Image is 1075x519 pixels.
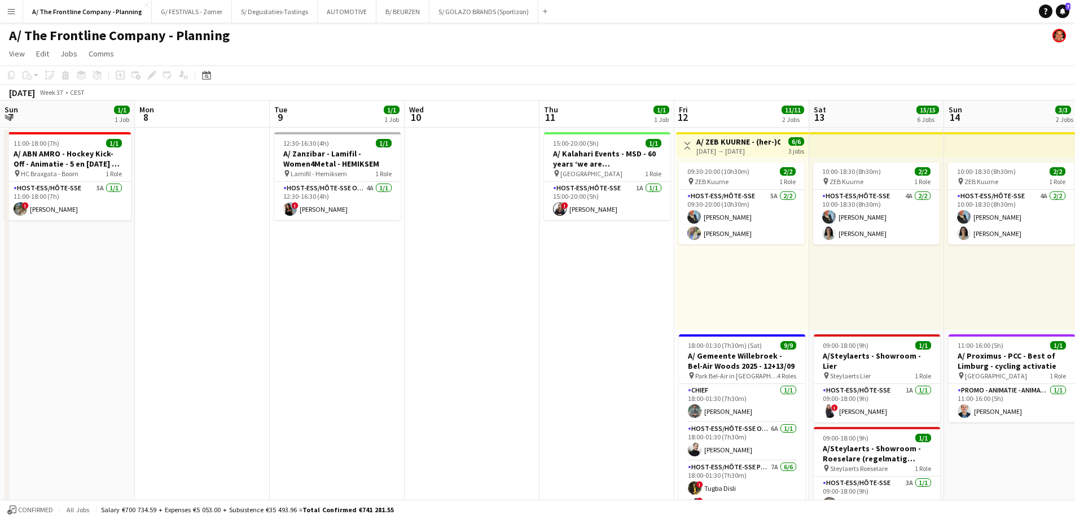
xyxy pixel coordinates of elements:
span: Steylaerts Lier [830,372,871,380]
span: 4 Roles [777,372,796,380]
span: Sat [814,104,826,115]
span: Week 37 [37,88,65,97]
span: Thu [544,104,558,115]
div: 3 jobs [788,146,804,155]
div: Salary €700 734.59 + Expenses €5 053.00 + Subsistence €35 493.96 = [101,505,394,514]
span: 12:30-16:30 (4h) [283,139,329,147]
h3: A/ ABN AMRO - Hockey Kick-Off - Animatie - 5 en [DATE] - Boom [5,149,131,169]
app-card-role: Host-ess/Hôte-sse3A1/109:00-18:00 (9h)[PERSON_NAME] [814,477,940,515]
span: 3/3 [1055,106,1071,114]
span: Sun [949,104,962,115]
a: Jobs [56,46,82,61]
span: Wed [409,104,424,115]
div: 2 Jobs [1056,115,1073,124]
app-card-role: Host-ess/Hôte-sse Onthaal-Accueill6A1/118:00-01:30 (7h30m)[PERSON_NAME] [679,422,805,461]
span: 10 [407,111,424,124]
div: 2 Jobs [782,115,804,124]
h3: A/ Proximus - PCC - Best of Limburg - cycling activatie [949,351,1075,371]
app-job-card: 12:30-16:30 (4h)1/1A/ Zanzibar - Lamifil - Women4Metal - HEMIKSEM Lamifil - Hemiksem1 RoleHost-es... [274,132,401,220]
span: 1 Role [915,372,931,380]
span: Park Bel-Air in [GEOGRAPHIC_DATA] [695,372,777,380]
h3: A/Steylaerts - Showroom - Roeselare (regelmatig terugkerende opdracht) [814,443,940,464]
div: CEST [70,88,85,97]
span: ! [696,481,703,488]
a: View [5,46,29,61]
span: 1/1 [915,434,931,442]
span: Confirmed [18,506,53,514]
div: 1 Job [384,115,399,124]
span: 1 Role [915,464,931,473]
span: All jobs [64,505,91,514]
span: View [9,49,25,59]
span: 14 [947,111,962,124]
app-card-role: Chief1/118:00-01:30 (7h30m)[PERSON_NAME] [679,384,805,422]
span: Sun [5,104,18,115]
span: 9/9 [780,341,796,350]
span: 11:00-16:00 (5h) [958,341,1003,350]
span: 11 [542,111,558,124]
div: [DATE] [9,87,35,98]
span: 1 Role [375,169,392,178]
button: S/ GOLAZO BRANDS (Sportizon) [429,1,538,23]
span: ! [292,202,299,209]
span: 7 [3,111,18,124]
app-card-role: Host-ess/Hôte-sse Onthaal-Accueill4A1/112:30-16:30 (4h)![PERSON_NAME] [274,182,401,220]
h3: A/ Gemeente Willebroek - Bel-Air Woods 2025 - 12+13/09 [679,351,805,371]
app-job-card: 09:30-20:00 (10h30m)2/2 ZEB Kuurne1 RoleHost-ess/Hôte-sse5A2/209:30-20:00 (10h30m)[PERSON_NAME][P... [678,163,805,245]
div: 10:00-18:30 (8h30m)2/2 ZEB Kuurne1 RoleHost-ess/Hôte-sse4A2/210:00-18:30 (8h30m)[PERSON_NAME][PER... [948,163,1074,245]
app-card-role: Host-ess/Hôte-sse5A2/209:30-20:00 (10h30m)[PERSON_NAME][PERSON_NAME] [678,190,805,245]
h1: A/ The Frontline Company - Planning [9,27,230,44]
h3: A/ ZEB KUURNE - (her-)Opening nieuwe winkel (12+13+14/09) [696,137,780,147]
span: 1 Role [779,177,796,186]
span: ! [561,202,568,209]
app-job-card: 15:00-20:00 (5h)1/1A/ Kalahari Events - MSD - 60 years ‘we are [GEOGRAPHIC_DATA]’ [GEOGRAPHIC_DAT... [544,132,670,220]
span: Fri [679,104,688,115]
span: 9 [273,111,287,124]
span: 1/1 [1050,341,1066,350]
span: 1 Role [1049,177,1065,186]
span: 09:30-20:00 (10h30m) [687,167,749,176]
app-job-card: 09:00-18:00 (9h)1/1A/Steylaerts - Showroom - Roeselare (regelmatig terugkerende opdracht) Steylae... [814,427,940,515]
span: 15:00-20:00 (5h) [553,139,599,147]
span: 1/1 [376,139,392,147]
span: 7 [1065,3,1070,10]
app-user-avatar: Peter Desart [1052,29,1066,42]
div: 11:00-16:00 (5h)1/1A/ Proximus - PCC - Best of Limburg - cycling activatie [GEOGRAPHIC_DATA]1 Rol... [949,334,1075,422]
button: G/ FESTIVALS - Zomer [152,1,232,23]
span: 6/6 [788,137,804,146]
button: AUTOMOTIVE [318,1,376,23]
span: 1 Role [645,169,661,178]
span: Edit [36,49,49,59]
span: [GEOGRAPHIC_DATA] [965,372,1027,380]
app-job-card: 11:00-18:00 (7h)1/1A/ ABN AMRO - Hockey Kick-Off - Animatie - 5 en [DATE] - Boom HC Braxgata - Bo... [5,132,131,220]
span: 10:00-18:30 (8h30m) [822,167,881,176]
span: 1 Role [1050,372,1066,380]
span: 09:00-18:00 (9h) [823,341,868,350]
app-job-card: 10:00-18:30 (8h30m)2/2 ZEB Kuurne1 RoleHost-ess/Hôte-sse4A2/210:00-18:30 (8h30m)[PERSON_NAME][PER... [813,163,940,245]
span: Steylaerts Roeselare [830,464,888,473]
span: 1/1 [384,106,400,114]
span: 10:00-18:30 (8h30m) [957,167,1016,176]
h3: A/Steylaerts - Showroom - Lier [814,351,940,371]
span: Tue [274,104,287,115]
app-job-card: 09:00-18:00 (9h)1/1A/Steylaerts - Showroom - Lier Steylaerts Lier1 RoleHost-ess/Hôte-sse1A1/109:0... [814,334,940,422]
div: 6 Jobs [917,115,938,124]
span: 11:00-18:00 (7h) [14,139,59,147]
span: 15/15 [916,106,939,114]
button: A/ The Frontline Company - Planning [23,1,152,23]
span: 13 [812,111,826,124]
app-card-role: Host-ess/Hôte-sse4A2/210:00-18:30 (8h30m)[PERSON_NAME][PERSON_NAME] [948,190,1074,245]
span: Jobs [60,49,77,59]
span: 8 [138,111,154,124]
span: 11/11 [782,106,804,114]
span: 1 Role [106,169,122,178]
span: Mon [139,104,154,115]
app-job-card: 18:00-01:30 (7h30m) (Sat)9/9A/ Gemeente Willebroek - Bel-Air Woods 2025 - 12+13/09 Park Bel-Air i... [679,334,805,501]
span: 1/1 [646,139,661,147]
